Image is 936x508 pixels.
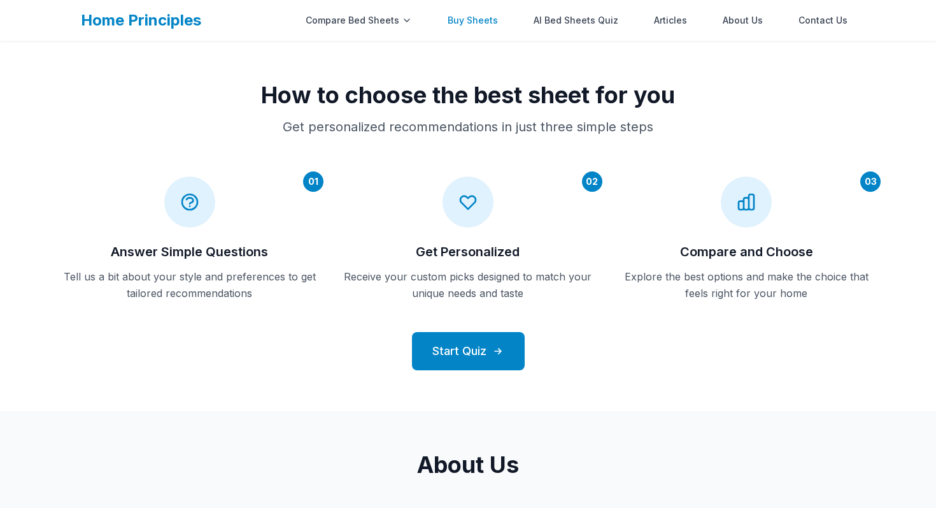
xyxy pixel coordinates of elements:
h2: About Us [111,452,825,477]
a: Contact Us [791,8,855,33]
a: Articles [646,8,695,33]
div: Compare Bed Sheets [298,8,420,33]
a: Buy Sheets [440,8,506,33]
h3: Get Personalized [339,243,597,261]
a: About Us [715,8,770,33]
a: Start Quiz [412,332,525,370]
p: Tell us a bit about your style and preferences to get tailored recommendations [60,268,318,301]
div: 03 [860,171,881,192]
a: AI Bed Sheets Quiz [526,8,626,33]
a: Home Principles [81,11,201,29]
h3: Answer Simple Questions [60,243,318,261]
p: Get personalized recommendations in just three simple steps [223,118,713,136]
div: 02 [582,171,602,192]
p: Receive your custom picks designed to match your unique needs and taste [339,268,597,301]
h2: How to choose the best sheet for you [60,82,876,108]
h3: Compare and Choose [618,243,876,261]
p: Explore the best options and make the choice that feels right for your home [618,268,876,301]
div: 01 [303,171,323,192]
